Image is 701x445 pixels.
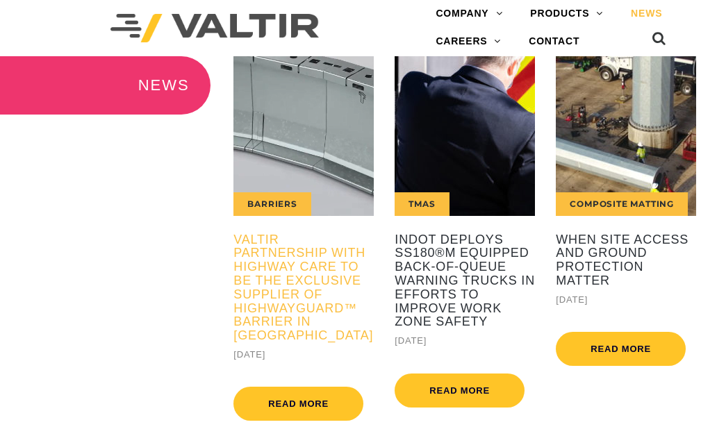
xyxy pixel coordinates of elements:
div: [DATE] [395,333,535,349]
div: Barriers [233,192,311,215]
a: Composite Matting [556,56,696,216]
div: TMAs [395,192,449,215]
a: INDOT Deploys SS180®M Equipped Back-Of-Queue Warning Trucks in Efforts to Improve Work Zone Safety [395,233,535,330]
img: Valtir [110,14,319,42]
a: TMAs [395,56,535,216]
a: Read more [395,373,525,408]
a: CONTACT [515,28,593,56]
div: [DATE] [233,346,374,362]
a: Barriers [233,56,374,216]
div: [DATE] [556,292,696,308]
a: When Site Access and Ground Protection Matter [556,233,696,288]
a: Read more [556,332,686,366]
div: Composite Matting [556,192,688,215]
a: Read more [233,387,363,421]
a: Valtir Partnership with Highway Care to Be the Exclusive Supplier of HighwayGuard™ Barrier in [GE... [233,233,374,343]
a: CAREERS [422,28,515,56]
